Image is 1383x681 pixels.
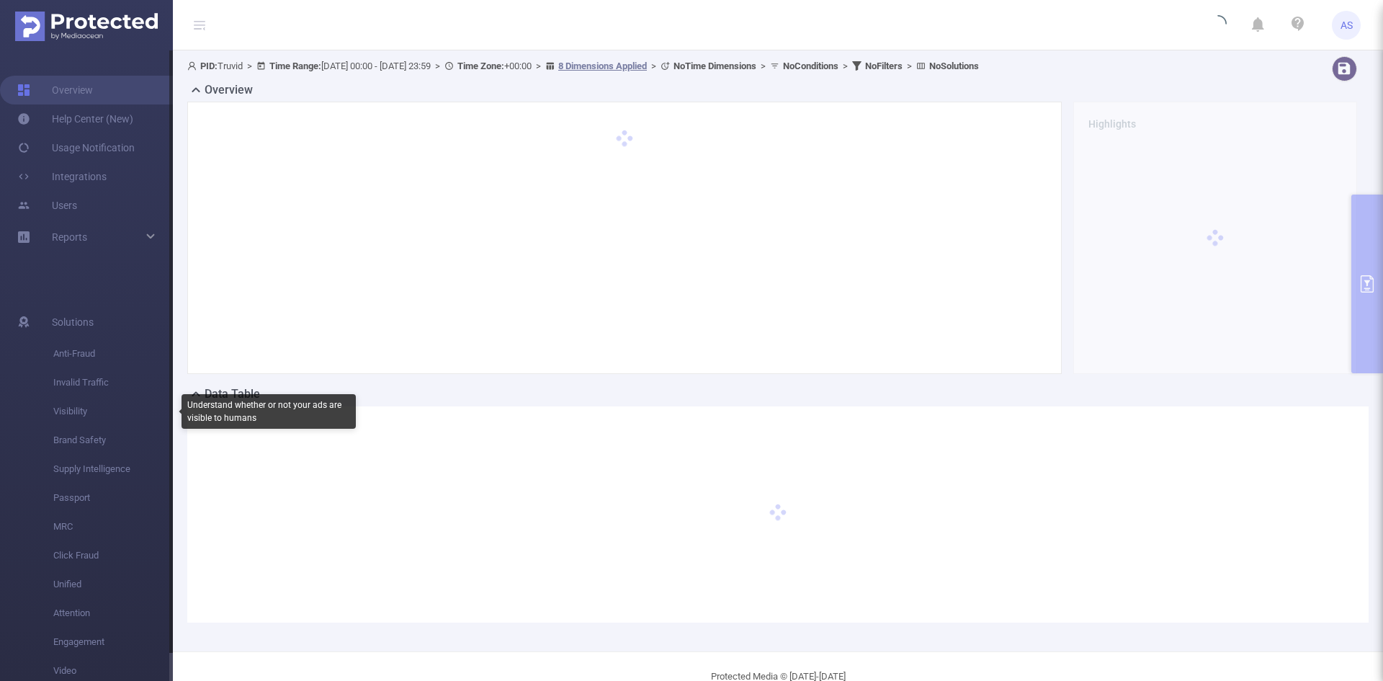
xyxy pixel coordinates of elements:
span: AS [1341,11,1353,40]
h2: Data Table [205,386,260,403]
span: Passport [53,484,173,512]
span: Attention [53,599,173,628]
span: Invalid Traffic [53,368,173,397]
b: Time Zone: [457,61,504,71]
i: icon: user [187,61,200,71]
a: Overview [17,76,93,104]
b: No Time Dimensions [673,61,756,71]
span: > [532,61,545,71]
span: Anti-Fraud [53,339,173,368]
h2: Overview [205,81,253,99]
span: Brand Safety [53,426,173,455]
i: icon: loading [1209,15,1227,35]
span: Supply Intelligence [53,455,173,484]
a: Users [17,191,77,220]
b: No Conditions [783,61,838,71]
u: 8 Dimensions Applied [558,61,647,71]
span: Truvid [DATE] 00:00 - [DATE] 23:59 +00:00 [187,61,979,71]
span: > [903,61,916,71]
img: Protected Media [15,12,158,41]
span: Engagement [53,628,173,656]
span: > [431,61,444,71]
span: Unified [53,570,173,599]
a: Reports [52,223,87,252]
b: No Solutions [929,61,979,71]
span: > [243,61,256,71]
div: Understand whether or not your ads are visible to humans [182,394,356,429]
span: > [756,61,770,71]
span: Click Fraud [53,541,173,570]
a: Help Center (New) [17,104,133,133]
span: > [647,61,661,71]
span: Visibility [53,397,173,426]
b: No Filters [865,61,903,71]
span: Reports [52,231,87,243]
b: Time Range: [269,61,321,71]
span: Solutions [52,308,94,337]
span: > [838,61,852,71]
a: Integrations [17,162,107,191]
b: PID: [200,61,218,71]
span: MRC [53,512,173,541]
a: Usage Notification [17,133,135,162]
